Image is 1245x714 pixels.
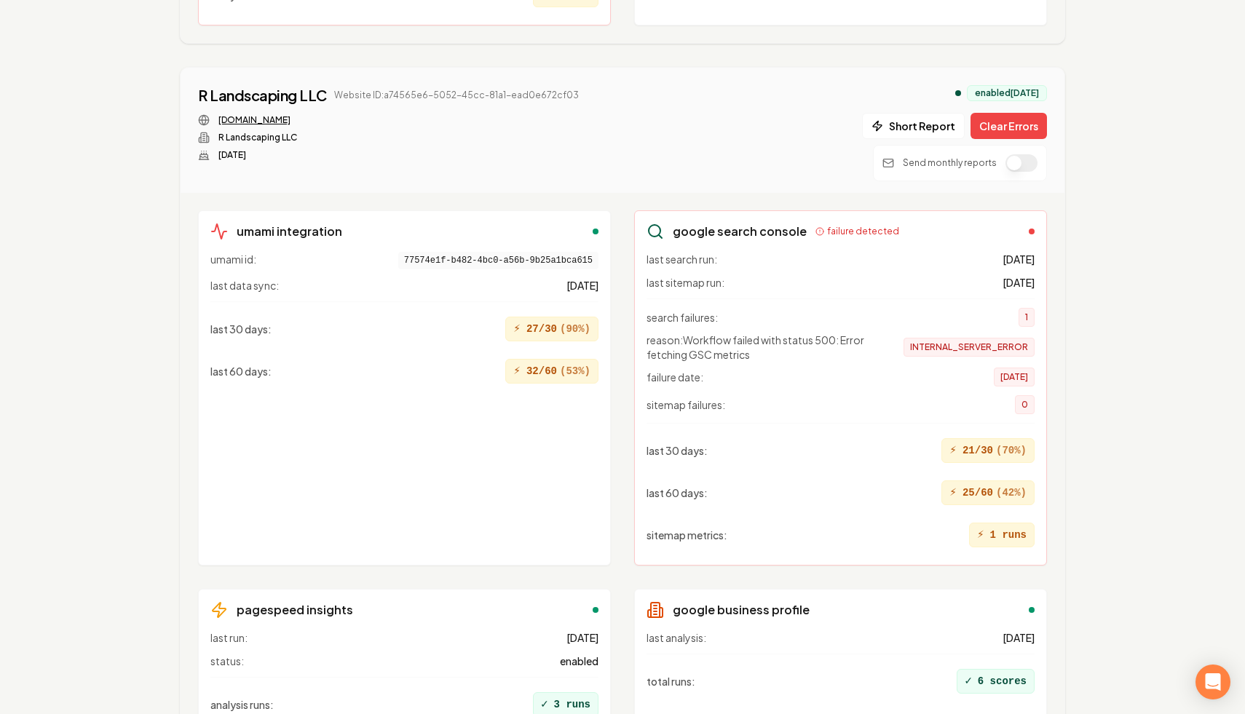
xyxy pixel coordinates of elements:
[1003,252,1035,266] span: [DATE]
[1003,630,1035,645] span: [DATE]
[977,526,984,544] span: ⚡
[827,226,899,237] span: failure detected
[647,252,717,266] span: last search run:
[647,443,708,458] span: last 30 days :
[1029,229,1035,234] div: failed
[513,362,521,380] span: ⚡
[996,443,1027,458] span: ( 70 %)
[505,359,598,384] div: 32/60
[862,113,965,139] button: Short Report
[941,480,1035,505] div: 25/60
[647,674,695,689] span: total runs :
[967,85,1047,101] div: enabled [DATE]
[673,223,807,240] h3: google search console
[1019,308,1035,327] span: 1
[210,322,272,336] span: last 30 days :
[647,370,703,384] span: failure date:
[210,252,256,269] span: umami id:
[994,368,1035,386] span: [DATE]
[949,442,957,459] span: ⚡
[210,697,274,712] span: analysis runs :
[673,601,810,619] h3: google business profile
[949,484,957,501] span: ⚡
[560,654,598,668] span: enabled
[210,654,244,668] span: status:
[647,630,706,645] span: last analysis:
[566,630,598,645] span: [DATE]
[965,673,972,690] span: ✓
[198,85,327,106] a: R Landscaping LLC
[903,157,997,169] p: Send monthly reports
[237,601,353,619] h3: pagespeed insights
[593,229,598,234] div: enabled
[560,364,590,378] span: ( 53 %)
[560,322,590,336] span: ( 90 %)
[593,607,598,613] div: enabled
[210,278,279,293] span: last data sync:
[1195,665,1230,699] div: Open Intercom Messenger
[566,278,598,293] span: [DATE]
[218,114,290,126] a: [DOMAIN_NAME]
[513,320,521,338] span: ⚡
[198,114,579,126] div: Website
[647,333,880,362] span: reason: Workflow failed with status 500: Error fetching GSC metrics
[541,696,548,713] span: ✓
[237,223,342,240] h3: umami integration
[398,252,598,269] span: 77574e1f-b482-4bc0-a56b-9b25a1bca615
[904,338,1035,357] span: INTERNAL_SERVER_ERROR
[647,485,708,500] span: last 60 days :
[647,528,727,542] span: sitemap metrics :
[941,438,1035,463] div: 21/30
[955,90,961,96] div: analytics enabled
[1015,395,1035,414] span: 0
[969,523,1035,547] div: 1 runs
[210,364,272,378] span: last 60 days :
[505,317,598,341] div: 27/30
[1003,275,1035,290] span: [DATE]
[647,310,718,325] span: search failures:
[1029,607,1035,613] div: enabled
[957,669,1035,694] div: 6 scores
[647,397,725,412] span: sitemap failures:
[334,90,579,101] span: Website ID: a74565e6-5052-45cc-81a1-ead0e672cf03
[996,485,1027,500] span: ( 42 %)
[647,275,724,290] span: last sitemap run:
[971,113,1047,139] button: Clear Errors
[210,630,248,645] span: last run:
